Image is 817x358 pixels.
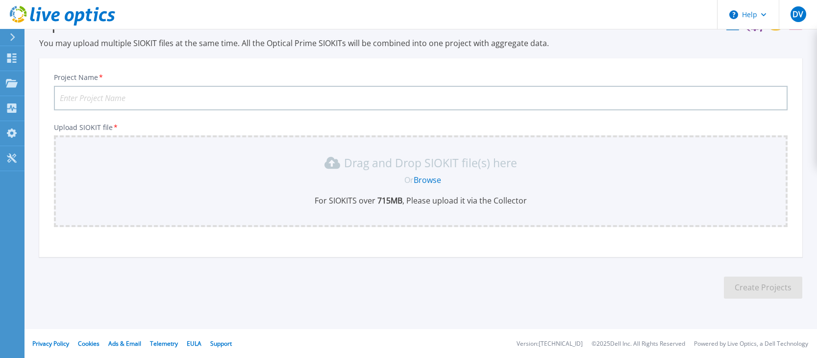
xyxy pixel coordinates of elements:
[210,339,232,348] a: Support
[150,339,178,348] a: Telemetry
[54,74,104,81] label: Project Name
[60,195,782,206] p: For SIOKITS over , Please upload it via the Collector
[78,339,99,348] a: Cookies
[54,86,788,110] input: Enter Project Name
[792,10,803,18] span: DV
[108,339,141,348] a: Ads & Email
[414,175,441,185] a: Browse
[694,341,808,347] li: Powered by Live Optics, a Dell Technology
[54,124,788,131] p: Upload SIOKIT file
[592,341,685,347] li: © 2025 Dell Inc. All Rights Reserved
[375,195,402,206] b: 715 MB
[187,339,201,348] a: EULA
[39,38,802,49] p: You may upload multiple SIOKIT files at the same time. All the Optical Prime SIOKITs will be comb...
[60,155,782,206] div: Drag and Drop SIOKIT file(s) here OrBrowseFor SIOKITS over 715MB, Please upload it via the Collector
[32,339,69,348] a: Privacy Policy
[724,277,802,299] button: Create Projects
[404,175,414,185] span: Or
[517,341,583,347] li: Version: [TECHNICAL_ID]
[344,158,517,168] p: Drag and Drop SIOKIT file(s) here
